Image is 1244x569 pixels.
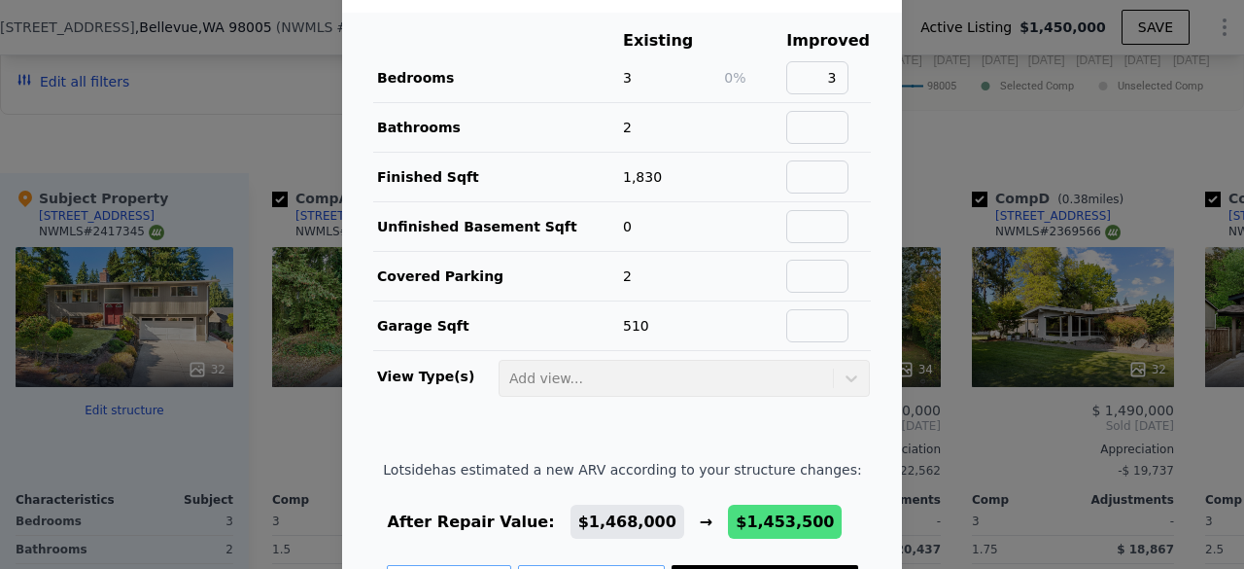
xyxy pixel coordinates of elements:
th: Improved [785,28,871,53]
td: Finished Sqft [373,153,622,202]
td: Unfinished Basement Sqft [373,202,622,252]
th: Existing [622,28,723,53]
td: Covered Parking [373,252,622,302]
span: 510 [623,318,649,334]
span: $1,468,000 [578,513,676,531]
span: 2 [623,268,632,284]
span: 0% [724,70,745,86]
div: After Repair Value: → [383,511,861,534]
td: View Type(s) [373,351,498,398]
span: Lotside has estimated a new ARV according to your structure changes: [383,460,861,480]
span: 0 [623,219,632,234]
td: Garage Sqft [373,302,622,351]
span: $1,453,500 [736,513,834,531]
td: Bathrooms [373,103,622,153]
span: 1,830 [623,169,662,185]
span: 2 [623,120,632,135]
td: Bedrooms [373,53,622,103]
span: 3 [623,70,632,86]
